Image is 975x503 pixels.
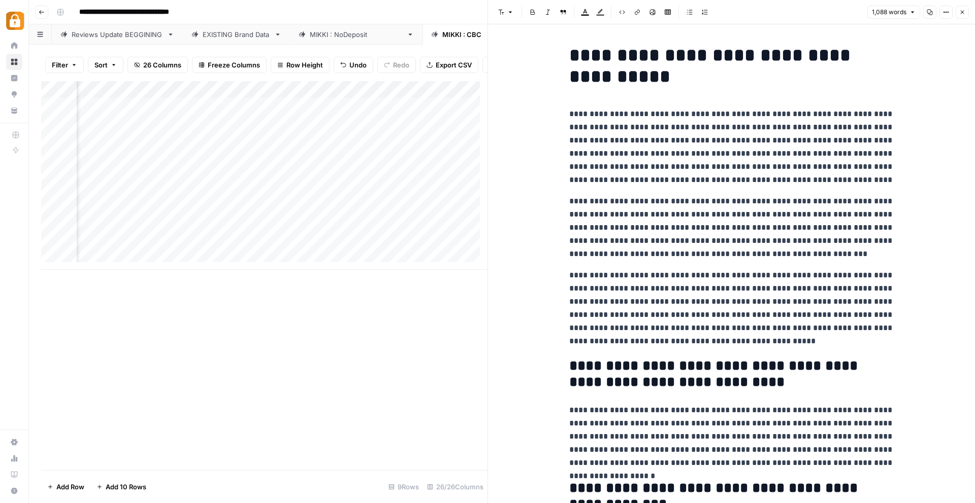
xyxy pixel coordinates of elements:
button: 26 Columns [127,57,188,73]
img: Adzz Logo [6,12,24,30]
button: Workspace: Adzz [6,8,22,33]
a: Browse [6,54,22,70]
button: 1,088 words [867,6,920,19]
a: Learning Hub [6,466,22,483]
a: [PERSON_NAME] : CBC [422,24,536,45]
span: Filter [52,60,68,70]
div: 26/26 Columns [423,479,487,495]
a: Reviews Update BEGGINING [52,24,183,45]
a: Insights [6,70,22,86]
a: Settings [6,434,22,450]
span: Undo [349,60,367,70]
span: Freeze Columns [208,60,260,70]
button: Add 10 Rows [90,479,152,495]
button: Row Height [271,57,330,73]
button: Freeze Columns [192,57,267,73]
button: Redo [377,57,416,73]
span: Redo [393,60,409,70]
span: Export CSV [436,60,472,70]
div: Reviews Update BEGGINING [72,29,163,40]
button: Sort [88,57,123,73]
a: [PERSON_NAME] : NoDeposit [290,24,422,45]
button: Help + Support [6,483,22,499]
span: Add Row [56,482,84,492]
div: [PERSON_NAME] : CBC [442,29,516,40]
div: [PERSON_NAME] : NoDeposit [310,29,403,40]
a: Opportunities [6,86,22,102]
div: 9 Rows [384,479,423,495]
span: 26 Columns [143,60,181,70]
a: Home [6,38,22,54]
span: 1,088 words [872,8,906,17]
button: Undo [334,57,373,73]
a: Your Data [6,102,22,119]
a: Usage [6,450,22,466]
a: EXISTING Brand Data [183,24,290,45]
span: Row Height [286,60,323,70]
button: Add Row [41,479,90,495]
button: Export CSV [420,57,478,73]
div: EXISTING Brand Data [203,29,270,40]
span: Sort [94,60,108,70]
span: Add 10 Rows [106,482,146,492]
button: Filter [45,57,84,73]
